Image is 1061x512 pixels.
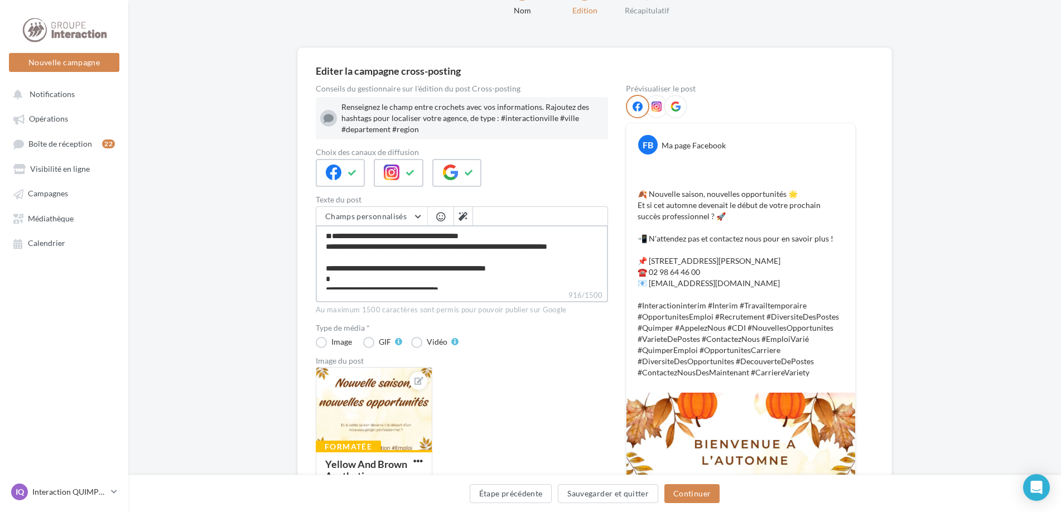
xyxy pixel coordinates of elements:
[7,108,122,128] a: Opérations
[29,114,68,124] span: Opérations
[102,139,115,148] div: 22
[28,214,74,223] span: Médiathèque
[341,102,604,135] div: Renseignez le champ entre crochets avec vos informations. Rajoutez des hashtags pour localiser vo...
[16,486,24,497] span: IQ
[9,53,119,72] button: Nouvelle campagne
[611,5,683,16] div: Récapitulatif
[1023,474,1050,501] div: Open Intercom Messenger
[638,135,658,154] div: FB
[32,486,107,497] p: Interaction QUIMPER
[28,189,68,199] span: Campagnes
[7,233,122,253] a: Calendrier
[664,484,720,503] button: Continuer
[7,183,122,203] a: Campagnes
[662,140,726,151] div: Ma page Facebook
[626,85,856,93] div: Prévisualiser le post
[427,338,447,346] div: Vidéo
[558,484,658,503] button: Sauvegarder et quitter
[325,211,407,221] span: Champs personnalisés
[316,148,608,156] label: Choix des canaux de diffusion
[316,324,608,332] label: Type de média *
[549,5,620,16] div: Edition
[316,196,608,204] label: Texte du post
[30,89,75,99] span: Notifications
[638,166,844,378] p: 🍂 Nouvelle saison, nouvelles opportunités 🌟 Et si cet automne devenait le début de votre prochain...
[331,338,352,346] div: Image
[28,139,92,148] span: Boîte de réception
[316,85,608,93] div: Conseils du gestionnaire sur l'édition du post Cross-posting
[316,305,608,315] div: Au maximum 1500 caractères sont permis pour pouvoir publier sur Google
[470,484,552,503] button: Étape précédente
[316,289,608,302] label: 916/1500
[325,458,407,494] div: Yellow And Brown Aesthetic Welcome ...
[28,239,65,248] span: Calendrier
[486,5,558,16] div: Nom
[7,208,122,228] a: Médiathèque
[9,481,119,503] a: IQ Interaction QUIMPER
[7,158,122,178] a: Visibilité en ligne
[316,66,461,76] div: Editer la campagne cross-posting
[7,133,122,154] a: Boîte de réception22
[316,207,427,226] button: Champs personnalisés
[316,357,608,365] div: Image du post
[30,164,90,173] span: Visibilité en ligne
[316,441,381,453] div: Formatée
[7,84,117,104] button: Notifications
[379,338,391,346] div: GIF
